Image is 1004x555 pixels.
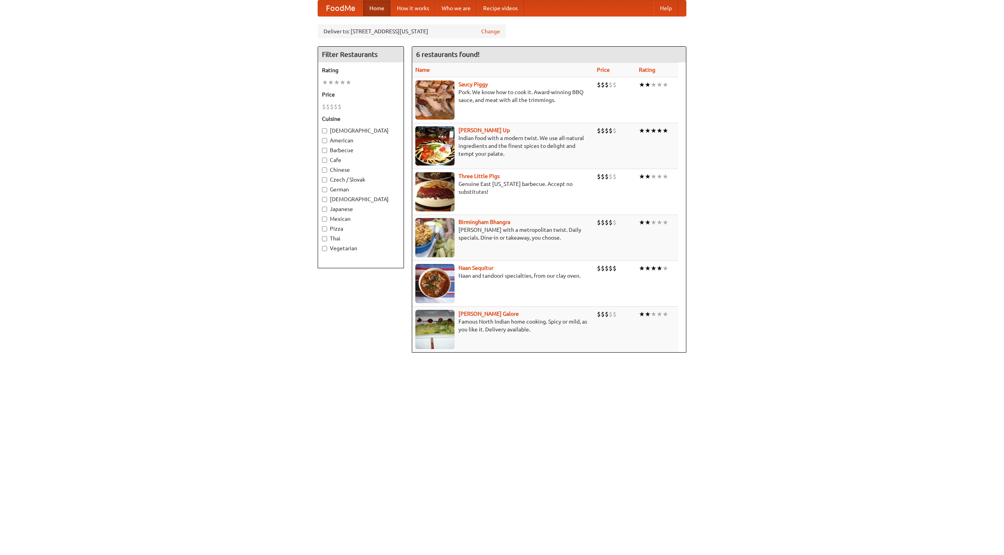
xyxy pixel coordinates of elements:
[597,310,601,318] li: $
[322,136,400,144] label: American
[601,218,605,227] li: $
[322,246,327,251] input: Vegetarian
[657,126,662,135] li: ★
[346,78,351,87] li: ★
[597,218,601,227] li: $
[435,0,477,16] a: Who we are
[639,80,645,89] li: ★
[597,172,601,181] li: $
[605,126,609,135] li: $
[318,0,363,16] a: FoodMe
[657,264,662,273] li: ★
[322,176,400,184] label: Czech / Slovak
[334,102,338,111] li: $
[657,80,662,89] li: ★
[657,310,662,318] li: ★
[639,218,645,227] li: ★
[340,78,346,87] li: ★
[609,264,613,273] li: $
[322,215,400,223] label: Mexican
[322,158,327,163] input: Cafe
[322,195,400,203] label: [DEMOGRAPHIC_DATA]
[322,197,327,202] input: [DEMOGRAPHIC_DATA]
[657,218,662,227] li: ★
[416,51,480,58] ng-pluralize: 6 restaurants found!
[601,172,605,181] li: $
[458,265,493,271] b: Naan Sequitur
[609,126,613,135] li: $
[458,173,500,179] a: Three Little Pigs
[639,264,645,273] li: ★
[322,78,328,87] li: ★
[654,0,678,16] a: Help
[318,24,506,38] div: Deliver to: [STREET_ADDRESS][US_STATE]
[415,318,591,333] p: Famous North Indian home cooking. Spicy or mild, as you like it. Delivery available.
[326,102,330,111] li: $
[645,264,651,273] li: ★
[322,226,327,231] input: Pizza
[322,236,327,241] input: Thai
[415,134,591,158] p: Indian food with a modern twist. We use all-natural ingredients and the finest spices to delight ...
[458,127,510,133] b: [PERSON_NAME] Up
[609,80,613,89] li: $
[639,67,655,73] a: Rating
[477,0,524,16] a: Recipe videos
[322,205,400,213] label: Japanese
[651,310,657,318] li: ★
[605,264,609,273] li: $
[645,218,651,227] li: ★
[662,126,668,135] li: ★
[391,0,435,16] a: How it works
[415,310,455,349] img: currygalore.jpg
[597,264,601,273] li: $
[415,218,455,257] img: bhangra.jpg
[322,156,400,164] label: Cafe
[613,218,617,227] li: $
[651,126,657,135] li: ★
[322,186,400,193] label: German
[322,217,327,222] input: Mexican
[322,235,400,242] label: Thai
[645,172,651,181] li: ★
[322,91,400,98] h5: Price
[318,47,404,62] h4: Filter Restaurants
[601,80,605,89] li: $
[415,80,455,120] img: saucy.jpg
[613,310,617,318] li: $
[481,27,500,35] a: Change
[645,126,651,135] li: ★
[662,80,668,89] li: ★
[322,102,326,111] li: $
[657,172,662,181] li: ★
[322,138,327,143] input: American
[651,264,657,273] li: ★
[601,126,605,135] li: $
[639,310,645,318] li: ★
[601,310,605,318] li: $
[662,264,668,273] li: ★
[458,219,510,225] a: Birmingham Bhangra
[458,311,519,317] a: [PERSON_NAME] Galore
[662,218,668,227] li: ★
[645,80,651,89] li: ★
[651,172,657,181] li: ★
[322,128,327,133] input: [DEMOGRAPHIC_DATA]
[609,310,613,318] li: $
[415,172,455,211] img: littlepigs.jpg
[601,264,605,273] li: $
[322,146,400,154] label: Barbecue
[322,127,400,135] label: [DEMOGRAPHIC_DATA]
[597,126,601,135] li: $
[415,126,455,166] img: curryup.jpg
[651,218,657,227] li: ★
[613,126,617,135] li: $
[605,172,609,181] li: $
[322,207,327,212] input: Japanese
[645,310,651,318] li: ★
[322,166,400,174] label: Chinese
[415,272,591,280] p: Naan and tandoori specialties, from our clay oven.
[322,187,327,192] input: German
